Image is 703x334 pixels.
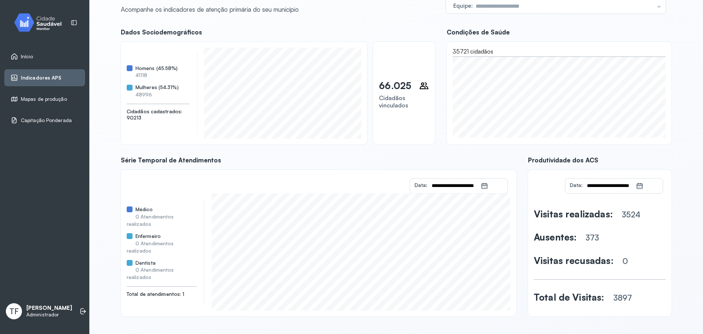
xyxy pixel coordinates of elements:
[447,28,672,36] span: Condições de Saúde
[121,28,435,36] span: Dados Sociodemográficos
[121,5,299,13] div: Acompanhe os indicadores de atenção primária do seu município
[135,260,156,266] span: Dentista
[135,72,148,78] span: 41118
[453,48,493,55] span: 35721 cidadãos
[135,233,161,239] span: Enfermeiro
[21,96,67,102] span: Mapas de produção
[534,231,577,243] span: Ausentes:
[21,75,62,81] span: Indicadores APS
[10,307,19,316] span: TF
[534,208,613,220] span: Visitas realizadas:
[21,54,33,60] span: Início
[135,84,179,91] span: Mulheres (54.31%)
[135,91,152,98] span: 48996
[585,233,599,242] span: 373
[8,12,74,33] img: monitor.svg
[11,117,79,124] a: Capitação Ponderada
[11,74,79,81] a: Indicadores APS
[528,156,672,164] span: Produtividade dos ACS
[135,65,178,71] span: Homens (45.58%)
[622,210,640,219] span: 3524
[414,182,427,188] span: Data:
[534,255,614,266] span: Visitas recusadas:
[11,95,79,103] a: Mapas de produção
[121,156,516,164] span: Série Temporal de Atendimentos
[127,291,197,297] span: Total de atendimentos: 1
[135,206,153,213] span: Médico
[379,94,408,109] span: Cidadãos vinculados
[26,312,72,318] p: Administrador
[127,240,174,254] span: 0 Atendimentos realizados
[622,256,628,266] span: 0
[453,2,471,9] span: Equipe
[21,117,72,124] span: Capitação Ponderada
[26,305,72,312] p: [PERSON_NAME]
[127,109,190,121] span: Cidadãos cadastrados: 90213
[613,293,632,302] span: 3897
[127,213,174,227] span: 0 Atendimentos realizados
[534,291,605,303] span: Total de Visitas:
[570,182,583,188] span: Data:
[127,267,174,280] span: 0 Atendimentos realizados
[379,80,411,91] p: 66.025
[11,53,79,60] a: Início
